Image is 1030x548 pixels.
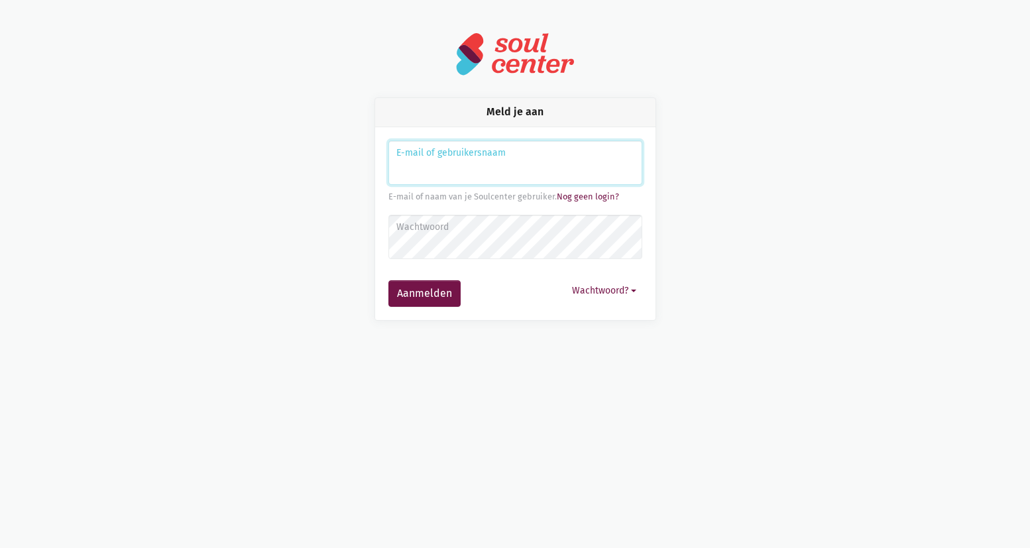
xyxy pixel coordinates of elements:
button: Aanmelden [388,280,461,307]
div: Meld je aan [375,98,656,127]
button: Wachtwoord? [566,280,642,301]
label: E-mail of gebruikersnaam [396,146,633,160]
label: Wachtwoord [396,220,633,235]
form: Aanmelden [388,140,642,307]
div: E-mail of naam van je Soulcenter gebruiker. [388,190,642,203]
img: logo-soulcenter-full.svg [455,32,575,76]
a: Nog geen login? [557,192,619,201]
